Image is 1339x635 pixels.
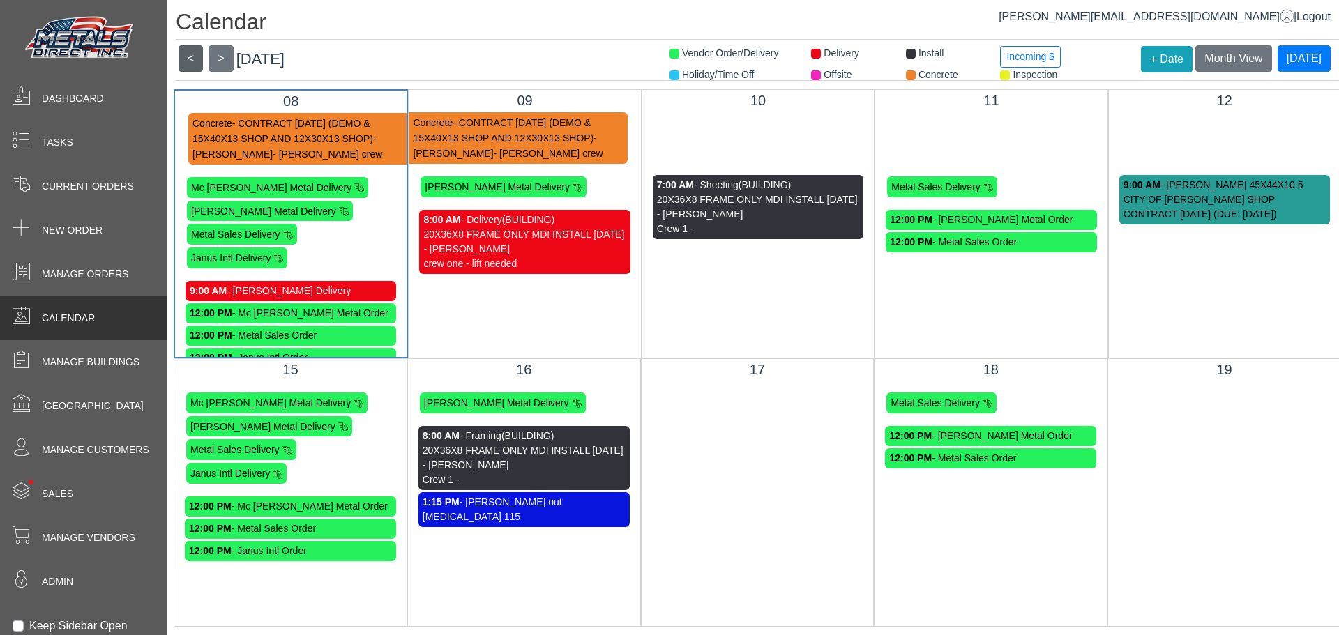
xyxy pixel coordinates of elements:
[191,229,280,240] span: Metal Sales Delivery
[657,222,859,236] div: Crew 1 -
[42,91,104,106] span: Dashboard
[1119,90,1330,111] div: 12
[890,235,1092,250] div: - Metal Sales Order
[657,192,859,222] div: 20X36X8 FRAME ONLY MDI INSTALL [DATE] - [PERSON_NAME]
[190,285,227,296] strong: 9:00 AM
[891,397,980,408] span: Metal Sales Delivery
[29,618,128,634] label: Keep Sidebar Open
[192,118,232,129] span: Concrete
[653,90,863,111] div: 10
[189,545,232,556] strong: 12:00 PM
[889,430,932,441] strong: 12:00 PM
[889,452,932,464] strong: 12:00 PM
[179,45,203,72] button: <
[42,399,144,413] span: [GEOGRAPHIC_DATA]
[657,179,694,190] strong: 7:00 AM
[494,148,603,159] span: - [PERSON_NAME] crew
[419,90,630,111] div: 09
[186,91,396,112] div: 08
[190,420,335,431] span: [PERSON_NAME] Metal Delivery
[190,330,232,341] strong: 12:00 PM
[824,47,859,59] span: Delivery
[1124,179,1160,190] strong: 9:00 AM
[424,397,569,408] span: [PERSON_NAME] Metal Delivery
[425,181,570,192] span: [PERSON_NAME] Metal Delivery
[682,69,754,80] span: Holiday/Time Off
[189,499,392,514] div: - Mc [PERSON_NAME] Metal Order
[890,213,1092,227] div: - [PERSON_NAME] Metal Order
[423,214,460,225] strong: 8:00 AM
[889,451,1092,466] div: - Metal Sales Order
[413,132,597,159] span: - [PERSON_NAME]
[891,181,981,192] span: Metal Sales Delivery
[1296,10,1331,22] span: Logout
[999,8,1331,25] div: |
[190,444,280,455] span: Metal Sales Delivery
[682,47,779,59] span: Vendor Order/Delivery
[190,284,392,298] div: - [PERSON_NAME] Delivery
[176,8,1339,40] h1: Calendar
[191,205,336,216] span: [PERSON_NAME] Metal Delivery
[423,429,626,443] div: - Framing
[1013,69,1057,80] span: Inspection
[191,182,351,193] span: Mc [PERSON_NAME] Metal Delivery
[190,397,351,408] span: Mc [PERSON_NAME] Metal Delivery
[1000,46,1060,68] button: Incoming $
[999,10,1294,22] a: [PERSON_NAME][EMAIL_ADDRESS][DOMAIN_NAME]
[423,257,626,271] div: crew one - lift needed
[1204,52,1262,64] span: Month View
[1124,178,1326,222] div: - [PERSON_NAME] 45X44X10.5 CITY OF [PERSON_NAME] SHOP CONTRACT [DATE] (DUE: [DATE])
[13,459,49,505] span: •
[824,69,852,80] span: Offsite
[890,236,932,247] strong: 12:00 PM
[273,148,382,160] span: - [PERSON_NAME] crew
[189,500,232,512] strong: 12:00 PM
[192,118,373,144] span: - CONTRACT [DATE] (DEMO & 15X40X13 SHOP AND 12X30X13 SHOP)
[190,352,232,363] strong: 12:00 PM
[42,135,73,150] span: Tasks
[190,468,270,479] span: Janus Intl Delivery
[189,521,392,536] div: - Metal Sales Order
[21,13,139,64] img: Metals Direct Inc Logo
[657,178,859,192] div: - Sheeting
[423,430,460,441] strong: 8:00 AM
[886,90,1096,111] div: 11
[423,443,626,473] div: 20X36X8 FRAME ONLY MDI INSTALL [DATE] - [PERSON_NAME]
[1141,46,1193,72] button: + Date
[236,50,285,68] span: [DATE]
[42,574,73,589] span: Admin
[192,133,377,160] span: - [PERSON_NAME]
[1278,45,1331,72] button: [DATE]
[889,429,1092,443] div: - [PERSON_NAME] Metal Order
[423,227,626,257] div: 20X36X8 FRAME ONLY MDI INSTALL [DATE] - [PERSON_NAME]
[185,359,396,380] div: 15
[423,213,626,227] div: - Delivery
[190,351,392,365] div: - Janus Intl Order
[42,267,128,282] span: Manage Orders
[189,544,392,558] div: - Janus Intl Order
[42,179,134,194] span: Current Orders
[1119,359,1330,380] div: 19
[42,487,73,501] span: Sales
[190,328,392,343] div: - Metal Sales Order
[413,117,453,128] span: Concrete
[42,443,149,457] span: Manage Customers
[418,359,630,380] div: 16
[190,307,232,319] strong: 12:00 PM
[413,117,593,144] span: - CONTRACT [DATE] (DEMO & 15X40X13 SHOP AND 12X30X13 SHOP)
[191,252,271,263] span: Janus Intl Delivery
[189,523,232,534] strong: 12:00 PM
[42,311,95,326] span: Calendar
[190,306,392,321] div: - Mc [PERSON_NAME] Metal Order
[42,223,103,238] span: New Order
[652,359,863,380] div: 17
[918,69,958,80] span: Concrete
[209,45,233,72] button: >
[423,495,626,524] div: - [PERSON_NAME] out [MEDICAL_DATA] 115
[42,355,139,369] span: Manage Buildings
[1195,45,1271,72] button: Month View
[918,47,944,59] span: Install
[42,530,135,545] span: Manage Vendors
[502,214,554,225] span: (BUILDING)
